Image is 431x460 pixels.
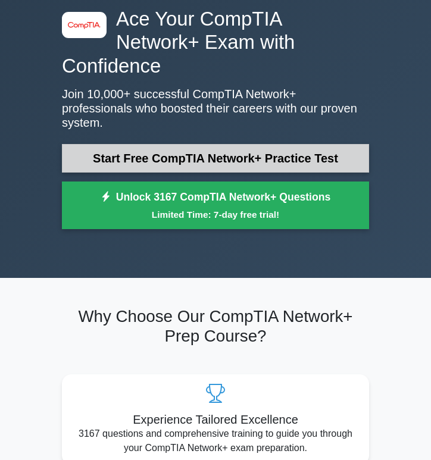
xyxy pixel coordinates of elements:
[71,412,360,427] h5: Experience Tailored Excellence
[62,306,369,346] h2: Why Choose Our CompTIA Network+ Prep Course?
[62,87,369,130] p: Join 10,000+ successful CompTIA Network+ professionals who boosted their careers with our proven ...
[62,182,369,229] a: Unlock 3167 CompTIA Network+ QuestionsLimited Time: 7-day free trial!
[71,427,360,455] p: 3167 questions and comprehensive training to guide you through your CompTIA Network+ exam prepara...
[62,144,369,173] a: Start Free CompTIA Network+ Practice Test
[62,7,369,77] h1: Ace Your CompTIA Network+ Exam with Confidence
[77,208,354,221] small: Limited Time: 7-day free trial!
